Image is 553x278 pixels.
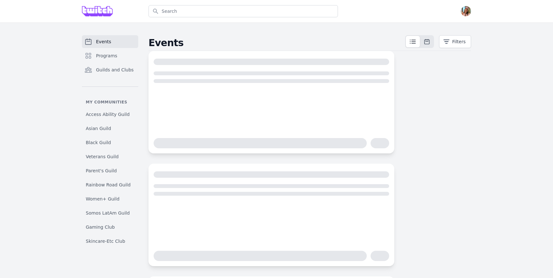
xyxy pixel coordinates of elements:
span: Programs [96,53,117,59]
a: Women+ Guild [82,193,138,205]
a: Access Ability Guild [82,109,138,120]
img: Grove [82,6,113,16]
span: Events [96,38,111,45]
a: Parent's Guild [82,165,138,176]
a: Gaming Club [82,221,138,233]
a: Programs [82,49,138,62]
a: Veterans Guild [82,151,138,162]
span: Guilds and Clubs [96,67,134,73]
span: Parent's Guild [86,168,117,174]
button: Filters [439,35,471,48]
span: Somos LatAm Guild [86,210,130,216]
a: Black Guild [82,137,138,148]
span: Women+ Guild [86,196,119,202]
input: Search [148,5,338,17]
h2: Events [148,37,405,49]
a: Events [82,35,138,48]
span: Gaming Club [86,224,115,230]
a: Skincare-Etc Club [82,235,138,247]
span: Veterans Guild [86,153,119,160]
p: My communities [82,100,138,105]
a: Somos LatAm Guild [82,207,138,219]
span: Rainbow Road Guild [86,182,131,188]
span: Access Ability Guild [86,111,130,118]
a: Guilds and Clubs [82,63,138,76]
span: Black Guild [86,139,111,146]
nav: Sidebar [82,35,138,243]
a: Rainbow Road Guild [82,179,138,191]
span: Asian Guild [86,125,111,132]
span: Skincare-Etc Club [86,238,125,244]
a: Asian Guild [82,123,138,134]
